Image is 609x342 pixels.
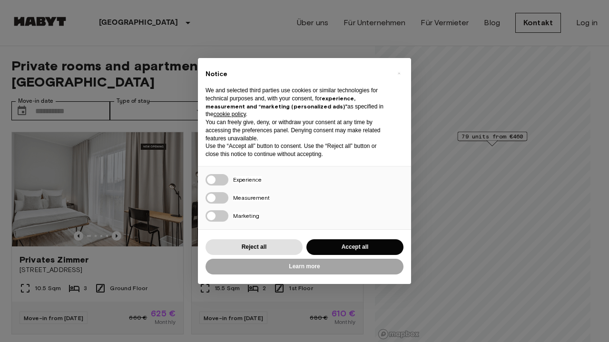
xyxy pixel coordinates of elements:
[206,95,355,110] strong: experience, measurement and “marketing (personalized ads)”
[206,239,303,255] button: Reject all
[206,142,388,158] p: Use the “Accept all” button to consent. Use the “Reject all” button or close this notice to conti...
[233,212,259,219] span: Marketing
[306,239,403,255] button: Accept all
[206,87,388,118] p: We and selected third parties use cookies or similar technologies for technical purposes and, wit...
[206,69,388,79] h2: Notice
[206,118,388,142] p: You can freely give, deny, or withdraw your consent at any time by accessing the preferences pane...
[206,259,403,274] button: Learn more
[233,176,262,183] span: Experience
[233,194,270,201] span: Measurement
[391,66,406,81] button: Close this notice
[214,111,246,117] a: cookie policy
[397,68,401,79] span: ×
